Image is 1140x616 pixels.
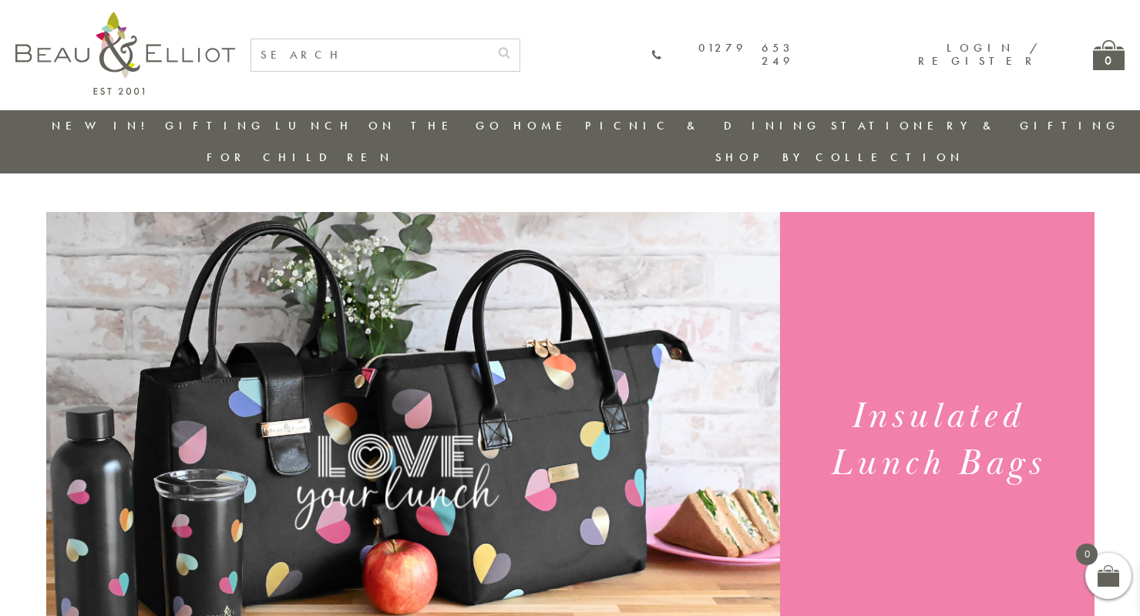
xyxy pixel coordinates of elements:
[15,12,235,95] img: logo
[275,118,503,133] a: Lunch On The Go
[651,42,794,69] a: 01279 653 249
[799,393,1075,487] h1: Insulated Lunch Bags
[715,150,964,165] a: Shop by collection
[52,118,155,133] a: New in!
[251,39,489,71] input: SEARCH
[831,118,1120,133] a: Stationery & Gifting
[513,118,575,133] a: Home
[918,40,1039,69] a: Login / Register
[207,150,394,165] a: For Children
[1076,544,1098,565] span: 0
[585,118,821,133] a: Picnic & Dining
[1093,40,1125,70] a: 0
[165,118,265,133] a: Gifting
